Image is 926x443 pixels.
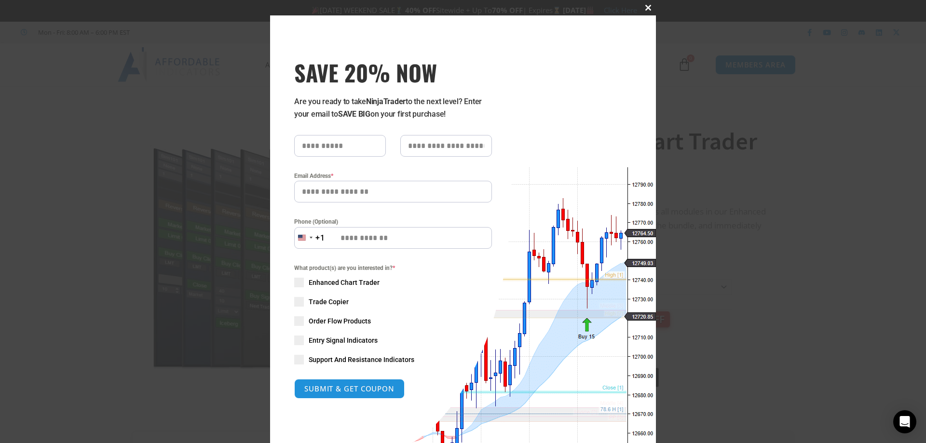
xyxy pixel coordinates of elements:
span: Trade Copier [309,297,349,307]
label: Email Address [294,171,492,181]
button: SUBMIT & GET COUPON [294,379,405,399]
label: Support And Resistance Indicators [294,355,492,364]
div: Open Intercom Messenger [893,410,916,433]
label: Entry Signal Indicators [294,336,492,345]
label: Trade Copier [294,297,492,307]
span: Enhanced Chart Trader [309,278,380,287]
label: Enhanced Chart Trader [294,278,492,287]
p: Are you ready to take to the next level? Enter your email to on your first purchase! [294,95,492,121]
span: Support And Resistance Indicators [309,355,414,364]
button: Selected country [294,227,325,249]
label: Phone (Optional) [294,217,492,227]
span: SAVE 20% NOW [294,59,492,86]
label: Order Flow Products [294,316,492,326]
strong: NinjaTrader [366,97,406,106]
span: Order Flow Products [309,316,371,326]
span: What product(s) are you interested in? [294,263,492,273]
strong: SAVE BIG [338,109,370,119]
div: +1 [315,232,325,244]
span: Entry Signal Indicators [309,336,378,345]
